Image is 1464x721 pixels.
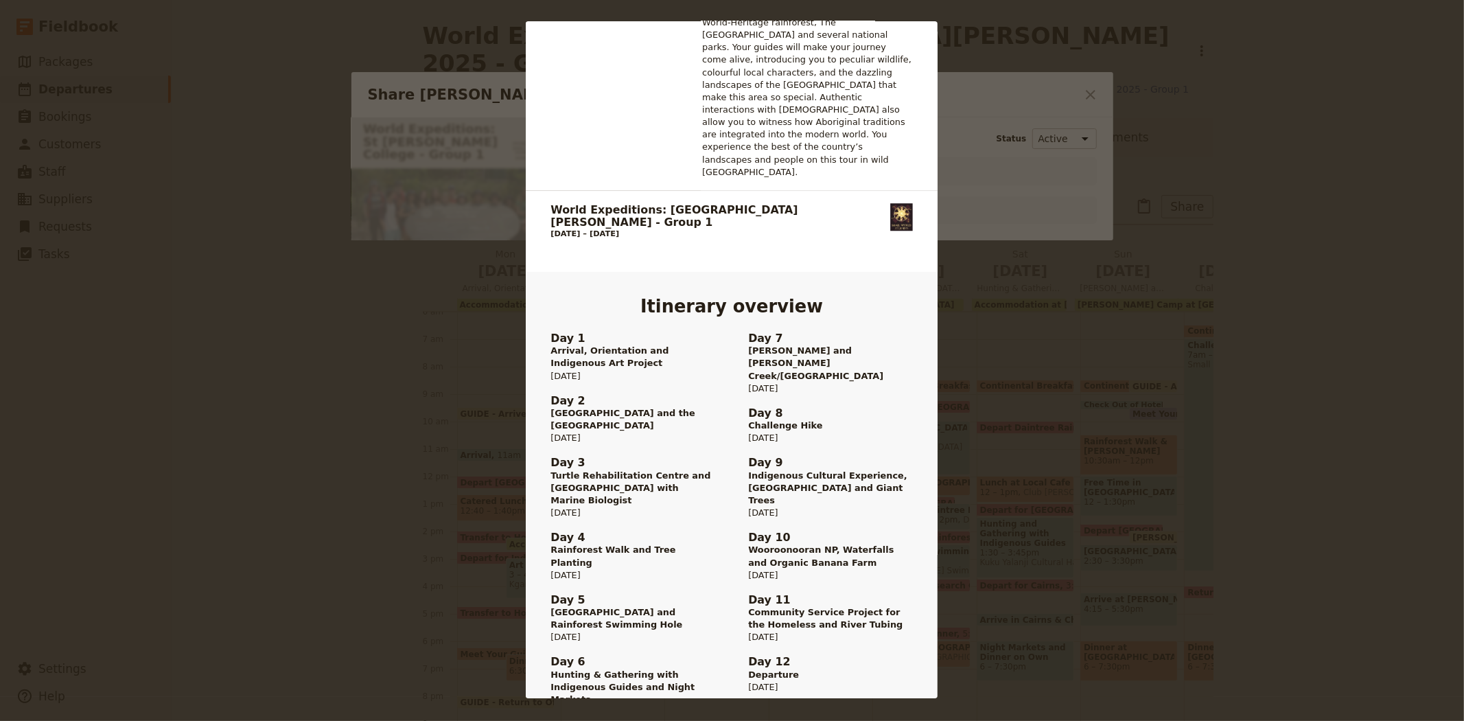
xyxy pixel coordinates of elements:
span: [DATE] [550,432,715,444]
span: Day 8 [748,407,913,419]
span: Community Service Project for the Homeless and River Tubing [748,606,913,631]
span: Day 2 [550,394,715,407]
span: Turtle Rehabilitation Centre and [GEOGRAPHIC_DATA] with Marine Biologist [550,469,715,506]
span: [DATE] [550,507,715,519]
h1: World Expeditions:​ [GEOGRAPHIC_DATA][PERSON_NAME] -​ Group 1 [550,203,865,228]
span: Day 3 [550,457,715,469]
span: Day 6 [550,656,715,668]
span: Departure [748,668,913,680]
span: [GEOGRAPHIC_DATA] and the [GEOGRAPHIC_DATA] [550,407,715,431]
span: Day 11 [748,594,913,606]
span: Hunting & Gathering with Indigenous Guides and Night Markets [550,668,715,705]
span: Day 1 [550,332,715,345]
span: [DATE] [748,507,913,519]
span: Day 10 [748,531,913,544]
span: Day 4 [550,531,715,544]
span: Day 12 [748,656,913,668]
span: Day 7 [748,332,913,345]
span: Challenge Hike [748,420,913,432]
span: Wooroonooran NP, Waterfalls and Organic Banana Farm [748,544,913,569]
span: [DATE] [748,569,913,581]
img: Small World Journeys logo [890,203,912,231]
span: Day 9 [748,457,913,469]
h2: Itinerary overview [550,297,912,315]
span: [DATE] [748,432,913,444]
span: Indigenous Cultural Experience, [GEOGRAPHIC_DATA] and Giant Trees [748,469,913,506]
span: Rainforest Walk and Tree Planting [550,544,715,569]
span: Arrival, Orientation and Indigenous Art Project [550,345,715,369]
span: [DATE] – [DATE] [550,229,619,238]
span: [DATE] [550,369,715,382]
span: [DATE] [748,680,913,693]
span: [DATE] [550,569,715,581]
span: [PERSON_NAME] and [PERSON_NAME] Creek/[GEOGRAPHIC_DATA] [748,345,913,382]
span: [DATE] [748,631,913,643]
span: [GEOGRAPHIC_DATA] and Rainforest Swimming Hole [550,606,715,631]
span: [DATE] [748,382,913,394]
span: [DATE] [550,631,715,643]
span: Day 5 [550,594,715,606]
